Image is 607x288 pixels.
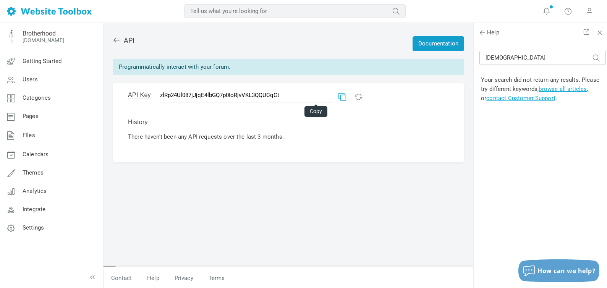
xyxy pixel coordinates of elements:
input: Tell us what you're looking for [184,4,406,18]
div: Copy [304,106,327,117]
div: Domain: [DOMAIN_NAME] [20,20,84,26]
span: How can we help? [537,267,596,275]
td: Your search did not return any results. Please try different keywords, , or . [479,74,606,104]
button: How can we help? [518,259,599,282]
h2: API [113,36,464,51]
img: Facebook%20Profile%20Pic%20Guy%20Blue%20Best.png [5,30,17,42]
span: Pages [23,113,39,120]
a: browse all articles [539,86,587,92]
span: Integrate [23,206,45,213]
span: Getting Started [23,58,62,65]
div: v 4.0.25 [21,12,37,18]
span: API Key [128,92,151,99]
a: Terms [201,272,225,285]
span: Themes [23,169,44,176]
img: tab_domain_overview_orange.svg [21,44,27,50]
p: There haven't been any API requests over the last 3 months. [128,133,449,141]
a: [DOMAIN_NAME] [23,37,64,43]
a: Contact [104,272,139,285]
span: Analytics [23,188,47,194]
span: Users [23,76,38,83]
img: website_grey.svg [12,20,18,26]
span: Help [479,29,499,37]
input: Tell us what you're looking for [479,51,606,65]
span: Back [478,29,486,36]
div: Keywords by Traffic [84,45,129,50]
span: Settings [23,224,44,231]
a: Privacy [167,272,201,285]
img: tab_keywords_by_traffic_grey.svg [76,44,82,50]
span: Categories [23,94,51,101]
div: Domain Overview [29,45,68,50]
p: History [128,118,449,127]
a: Brotherhood [23,30,56,37]
img: logo_orange.svg [12,12,18,18]
a: Documentation [413,36,464,51]
span: Calendars [23,151,49,158]
a: Help [139,272,167,285]
a: contact Customer Support [486,95,555,102]
div: Programmatically interact with your forum. [113,59,464,75]
span: Files [23,132,35,139]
